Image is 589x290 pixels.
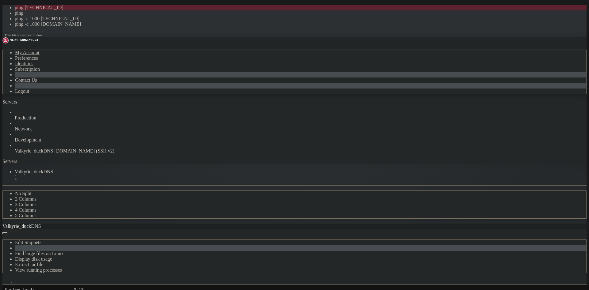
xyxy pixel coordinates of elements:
x-row: ----------------------------------------- [2,186,509,191]
x-row: System load: 0.17 [2,2,509,8]
span: ~ [44,232,47,236]
x-row: : $ [2,237,509,242]
x-row: See [URL][DOMAIN_NAME] or run: sudo pro status [2,109,509,115]
li: Production [15,110,587,121]
li: ping -c 1000 [DOMAIN_NAME] [15,21,587,27]
li: Network [15,121,587,132]
span: Network [15,126,32,131]
x-row: Last login: [DATE] from [TECHNICAL_ID] [2,211,509,217]
span: Development [15,137,41,142]
span: Press tab to insert, esc to close. [5,33,43,37]
a: 2 Columns [15,196,37,201]
li: Development [15,132,587,143]
x-row: IP Local : [TECHNICAL_ID] [2,191,509,196]
x-row: Expanded Security Maintenance for Applications is not enabled. [2,79,509,84]
span: ~ [44,237,47,242]
x-row: just raised the bar for easy, resilient and secure K8s cluster deployment. [2,58,509,64]
a: Extract tar file [15,262,43,267]
x-row: : $ [2,216,509,221]
x-row: _ _ _ [2,130,509,135]
span: lenneth@valkyrie [2,221,42,226]
x-row: \ \ / / _` | | |/ / | | | '__| |/ _ \ [2,145,509,150]
a:  [15,175,587,180]
span: ~ [44,221,47,226]
a: My Account [15,50,40,55]
li: ping -c 1000 [TECHNICAL_ID] [15,16,587,21]
a: Subscription [15,66,40,72]
span: lenneth@valkyrie [2,237,42,242]
span: lenneth@valkyrie [2,232,42,236]
span: Production [15,115,36,120]
x-row: | | | (_) [2,135,509,140]
img: Shellngn [2,37,38,43]
span: Valkyrie_duckDNS [2,224,41,229]
x-row: IPv6 address for enp0s31f6: [TECHNICAL_ID] [2,43,509,48]
button:  [9,278,15,284]
x-row: Uptime : up 1 week, 2 days, 4 hours, 39 minutes [2,201,509,206]
span: lenneth@valkyrie [2,227,42,232]
x-row: [URL][DOMAIN_NAME] [2,69,509,74]
x-row: Swap usage: 0% [2,18,509,23]
div: (23, 47) [62,242,64,247]
a: 4 Columns [15,207,37,213]
a: Preferences [15,55,38,61]
x-row: 10 updates can be applied immediately. [2,89,509,94]
x-row: Usage of /: 5.1% of 388.46GB [2,8,509,13]
li: ping [TECHNICAL_ID] [15,5,587,10]
a: 5 Columns [15,213,37,218]
a: Network [15,126,587,132]
a: Production [15,115,587,121]
a: No Split [15,191,32,196]
a: Logout [15,89,29,94]
x-row: Memory usage: 5% [2,13,509,18]
x-row: Temperature: 66.8 C [2,23,509,28]
div: Servers [2,159,587,164]
a: Identities [15,61,33,66]
x-row: |___/ [2,165,509,171]
a: Valkyrie_duckDNS [DOMAIN_NAME] (SSH v2) [15,148,587,154]
x-row: Users logged in: 0 [2,33,509,38]
x-row: *** System restart required *** [2,125,509,130]
x-row: : $ [2,221,509,227]
x-row: __/ | [2,160,509,165]
x-row: : $ pin [2,242,509,247]
a: 3 Columns [15,202,37,207]
div:  [11,279,13,284]
li: ping [15,10,587,16]
span: ~ [44,216,47,221]
a: Find large files on Linux [15,251,64,256]
span: Servers [2,99,17,104]
span: Guardado pela [PERSON_NAME] [2,181,69,186]
x-row: IPv4 address for enp0s31f6: [TECHNICAL_ID] [2,38,509,43]
x-row: : $ [2,227,509,232]
a: Display disk usage [15,256,52,262]
x-row: ----------------------------------------- [2,206,509,211]
x-row: : $ [2,232,509,237]
span: Valkyrie_duckDNS [15,148,53,153]
li: Valkyrie_duckDNS [DOMAIN_NAME] (SSH v2) [15,143,587,154]
span: ~ [44,242,47,247]
x-row: Processes: 243 [2,28,509,33]
x-row: To see these additional updates run: apt list --upgradable [2,94,509,99]
x-row: \_/ \__,_|_|_|\_\\__, |_| |_|\___| [2,155,509,160]
x-row: __ ____ _| | | ___ _ _ __ _ ___ [2,140,509,145]
span: lenneth@valkyrie [2,216,42,221]
x-row: Enable ESM Apps to receive additional future security updates. [2,104,509,110]
span: Valkyrie_duckDNS [15,169,53,174]
x-row: \ V / (_| | | <| |_| | | | | __/ [2,150,509,155]
a: Development [15,137,587,143]
span: 🛡️ Valkyrie Server 🛡️ [2,175,55,180]
span: lenneth@valkyrie [2,242,42,247]
a: Edit Snippets [15,240,41,245]
x-row: * Strictly confined Kubernetes makes edge and IoT secure. Learn how MicroK8s [2,53,509,58]
span: IP Público: [TECHNICAL_ID] [2,196,66,201]
a: Valkyrie_duckDNS [15,169,587,180]
a: View running processes [15,267,62,273]
a: Servers [2,99,42,104]
span: ~ [44,227,47,232]
a: Contact Us [15,77,37,83]
span: [DOMAIN_NAME] (SSH v2) [54,148,114,153]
